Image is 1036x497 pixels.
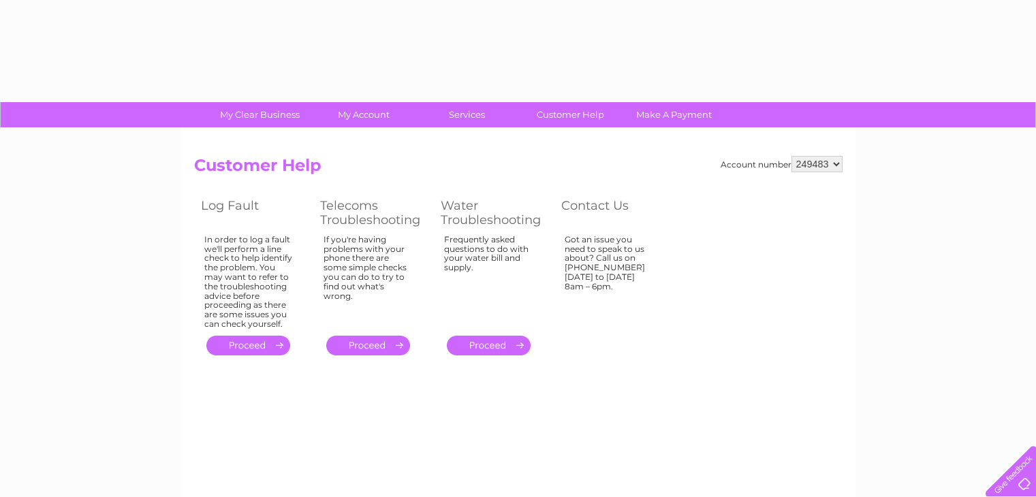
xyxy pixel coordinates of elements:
a: . [447,336,531,355]
a: . [326,336,410,355]
a: My Clear Business [204,102,316,127]
a: Services [411,102,523,127]
div: In order to log a fault we'll perform a line check to help identify the problem. You may want to ... [204,235,293,329]
th: Log Fault [194,195,313,231]
a: Customer Help [514,102,627,127]
div: Account number [721,156,843,172]
div: Got an issue you need to speak to us about? Call us on [PHONE_NUMBER] [DATE] to [DATE] 8am – 6pm. [565,235,653,323]
div: Frequently asked questions to do with your water bill and supply. [444,235,534,323]
h2: Customer Help [194,156,843,182]
a: My Account [307,102,420,127]
th: Telecoms Troubleshooting [313,195,434,231]
a: Make A Payment [618,102,730,127]
a: . [206,336,290,355]
th: Contact Us [554,195,674,231]
th: Water Troubleshooting [434,195,554,231]
div: If you're having problems with your phone there are some simple checks you can do to try to find ... [324,235,413,323]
